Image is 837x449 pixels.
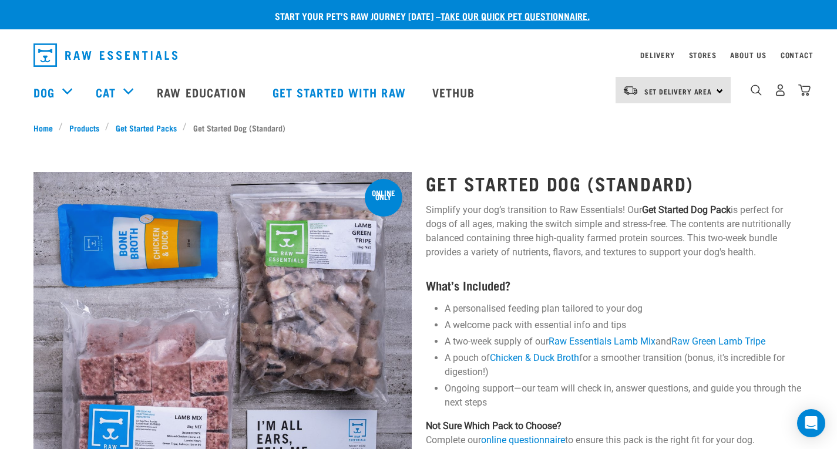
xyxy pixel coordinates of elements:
[671,336,765,347] a: Raw Green Lamb Tripe
[445,318,804,332] li: A welcome pack with essential info and tips
[774,84,786,96] img: user.png
[623,85,638,96] img: van-moving.png
[642,204,731,215] strong: Get Started Dog Pack
[261,69,421,116] a: Get started with Raw
[426,282,510,288] strong: What’s Included?
[798,84,811,96] img: home-icon@2x.png
[445,351,804,379] li: A pouch of for a smoother transition (bonus, it's incredible for digestion!)
[96,83,116,101] a: Cat
[689,53,717,57] a: Stores
[33,121,59,134] a: Home
[441,13,590,18] a: take our quick pet questionnaire.
[24,39,814,72] nav: dropdown navigation
[481,434,565,445] a: online questionnaire
[730,53,766,57] a: About Us
[33,43,177,67] img: Raw Essentials Logo
[109,121,183,134] a: Get Started Packs
[549,336,656,347] a: Raw Essentials Lamb Mix
[33,121,804,134] nav: breadcrumbs
[445,335,804,349] li: A two-week supply of our and
[33,83,55,101] a: Dog
[421,69,490,116] a: Vethub
[445,382,804,410] li: Ongoing support—our team will check in, answer questions, and guide you through the next steps
[445,302,804,316] li: A personalised feeding plan tailored to your dog
[751,85,762,96] img: home-icon-1@2x.png
[640,53,674,57] a: Delivery
[145,69,260,116] a: Raw Education
[426,173,804,194] h1: Get Started Dog (Standard)
[644,89,712,93] span: Set Delivery Area
[426,420,562,431] strong: Not Sure Which Pack to Choose?
[781,53,814,57] a: Contact
[426,203,804,259] p: Simplify your dog’s transition to Raw Essentials! Our is perfect for dogs of all ages, making the...
[490,352,579,363] a: Chicken & Duck Broth
[63,121,105,134] a: Products
[797,409,825,437] div: Open Intercom Messenger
